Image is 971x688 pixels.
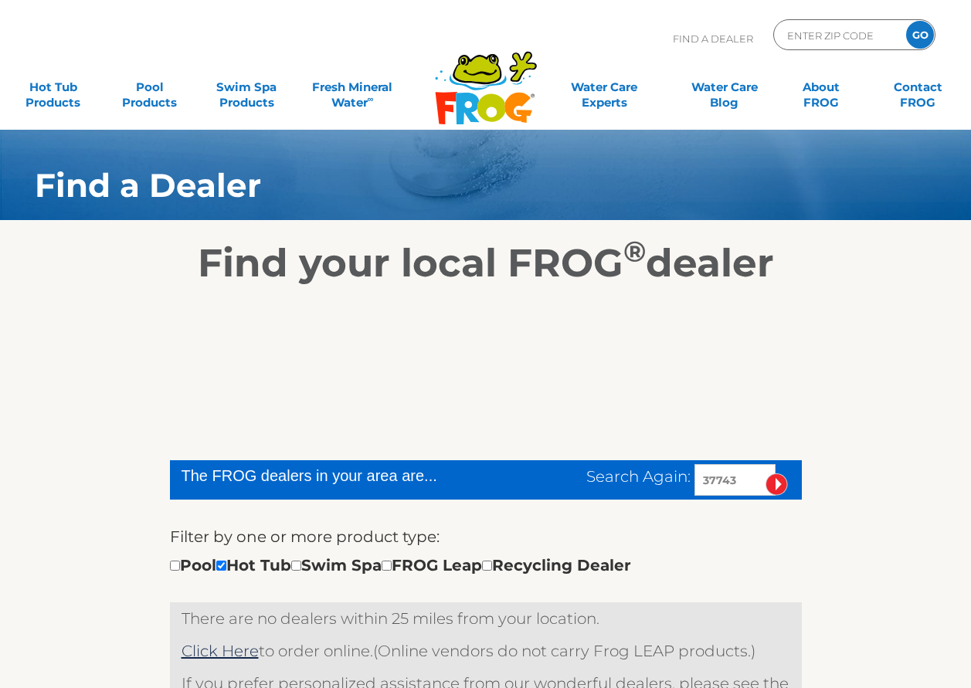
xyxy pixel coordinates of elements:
[306,72,400,103] a: Fresh MineralWater∞
[112,72,187,103] a: PoolProducts
[209,72,283,103] a: Swim SpaProducts
[170,524,440,549] label: Filter by one or more product type:
[586,467,691,486] span: Search Again:
[766,473,788,496] input: Submit
[35,167,864,204] h1: Find a Dealer
[687,72,762,103] a: Water CareBlog
[182,639,790,663] p: (Online vendors do not carry Frog LEAP products.)
[906,21,934,49] input: GO
[12,240,959,286] h2: Find your local FROG dealer
[368,93,374,104] sup: ∞
[182,642,259,660] a: Click Here
[182,642,373,660] span: to order online.
[623,234,646,269] sup: ®
[881,72,956,103] a: ContactFROG
[673,19,753,58] p: Find A Dealer
[182,464,492,487] div: The FROG dealers in your area are...
[15,72,90,103] a: Hot TubProducts
[543,72,665,103] a: Water CareExperts
[170,553,631,578] div: Pool Hot Tub Swim Spa FROG Leap Recycling Dealer
[182,606,790,631] p: There are no dealers within 25 miles from your location.
[783,72,858,103] a: AboutFROG
[426,31,545,125] img: Frog Products Logo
